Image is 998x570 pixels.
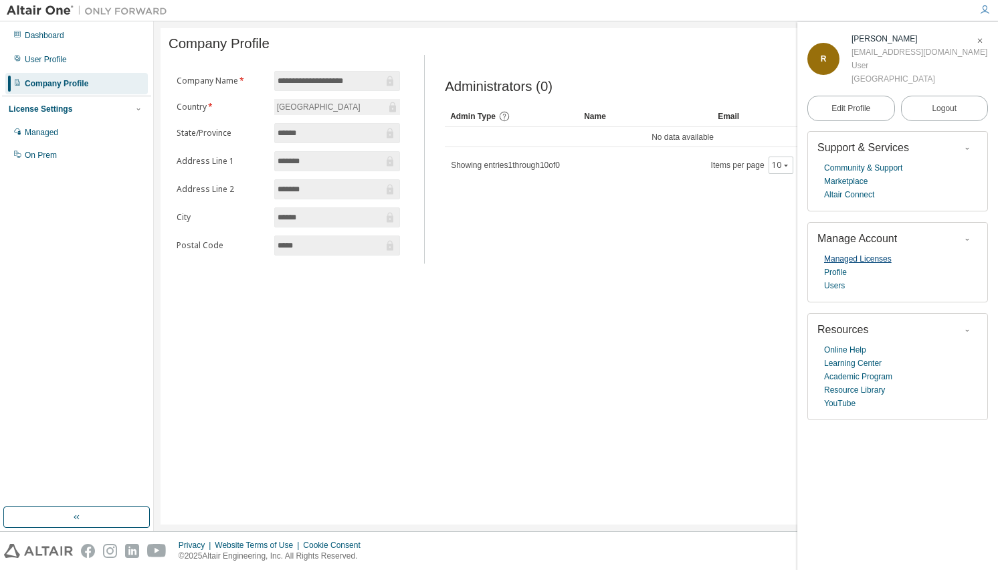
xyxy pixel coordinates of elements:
[450,112,496,121] span: Admin Type
[177,212,266,223] label: City
[772,160,790,171] button: 10
[901,96,989,121] button: Logout
[824,175,868,188] a: Marketplace
[274,99,400,115] div: [GEOGRAPHIC_DATA]
[177,76,266,86] label: Company Name
[25,54,67,65] div: User Profile
[817,324,868,335] span: Resources
[824,188,874,201] a: Altair Connect
[824,343,866,357] a: Online Help
[824,279,845,292] a: Users
[275,100,363,114] div: [GEOGRAPHIC_DATA]
[25,127,58,138] div: Managed
[852,72,987,86] div: [GEOGRAPHIC_DATA]
[451,161,560,170] span: Showing entries 1 through 10 of 0
[711,157,793,174] span: Items per page
[81,544,95,558] img: facebook.svg
[821,54,827,64] span: R
[824,357,882,370] a: Learning Center
[852,59,987,72] div: User
[9,104,72,114] div: License Settings
[817,233,897,244] span: Manage Account
[824,397,856,410] a: YouTube
[824,161,902,175] a: Community & Support
[445,127,920,147] td: No data available
[932,102,957,115] span: Logout
[177,184,266,195] label: Address Line 2
[831,103,870,114] span: Edit Profile
[824,252,892,266] a: Managed Licenses
[179,540,215,551] div: Privacy
[584,106,707,127] div: Name
[215,540,303,551] div: Website Terms of Use
[807,96,895,121] a: Edit Profile
[7,4,174,17] img: Altair One
[4,544,73,558] img: altair_logo.svg
[824,383,885,397] a: Resource Library
[852,45,987,59] div: [EMAIL_ADDRESS][DOMAIN_NAME]
[25,150,57,161] div: On Prem
[817,142,909,153] span: Support & Services
[177,240,266,251] label: Postal Code
[25,30,64,41] div: Dashboard
[718,106,841,127] div: Email
[25,78,88,89] div: Company Profile
[852,32,987,45] div: Raghad Alrabiah
[179,551,369,562] p: © 2025 Altair Engineering, Inc. All Rights Reserved.
[824,266,847,279] a: Profile
[177,128,266,138] label: State/Province
[125,544,139,558] img: linkedin.svg
[177,102,266,112] label: Country
[103,544,117,558] img: instagram.svg
[824,370,892,383] a: Academic Program
[177,156,266,167] label: Address Line 1
[303,540,368,551] div: Cookie Consent
[147,544,167,558] img: youtube.svg
[169,36,270,52] span: Company Profile
[445,79,553,94] span: Administrators (0)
